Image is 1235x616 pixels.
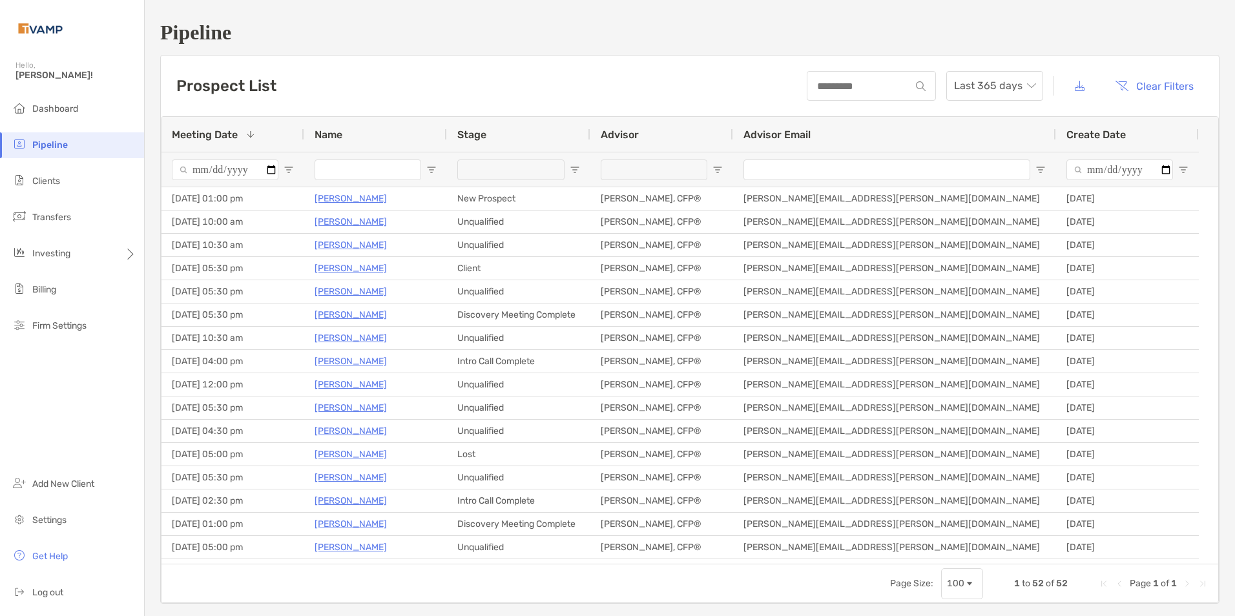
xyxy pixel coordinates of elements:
[315,539,387,555] p: [PERSON_NAME]
[590,513,733,535] div: [PERSON_NAME], CFP®
[1056,257,1199,280] div: [DATE]
[941,568,983,599] div: Page Size
[1056,443,1199,466] div: [DATE]
[161,303,304,326] div: [DATE] 05:30 pm
[1056,578,1068,589] span: 52
[733,489,1056,512] div: [PERSON_NAME][EMAIL_ADDRESS][PERSON_NAME][DOMAIN_NAME]
[161,559,304,582] div: [DATE] 02:00 pm
[712,165,723,175] button: Open Filter Menu
[12,245,27,260] img: investing icon
[315,562,387,579] a: [PERSON_NAME]
[447,443,590,466] div: Lost
[590,489,733,512] div: [PERSON_NAME], CFP®
[161,466,304,489] div: [DATE] 05:30 pm
[447,489,590,512] div: Intro Call Complete
[1056,373,1199,396] div: [DATE]
[315,260,387,276] p: [PERSON_NAME]
[315,446,387,462] a: [PERSON_NAME]
[161,443,304,466] div: [DATE] 05:00 pm
[447,257,590,280] div: Client
[284,165,294,175] button: Open Filter Menu
[1022,578,1030,589] span: to
[315,376,387,393] a: [PERSON_NAME]
[447,559,590,582] div: Lost
[1056,303,1199,326] div: [DATE]
[1198,579,1208,589] div: Last Page
[733,559,1056,582] div: [PERSON_NAME][EMAIL_ADDRESS][PERSON_NAME][DOMAIN_NAME]
[32,248,70,259] span: Investing
[1056,327,1199,349] div: [DATE]
[161,210,304,233] div: [DATE] 10:00 am
[315,128,342,141] span: Name
[590,350,733,373] div: [PERSON_NAME], CFP®
[590,187,733,210] div: [PERSON_NAME], CFP®
[733,373,1056,396] div: [PERSON_NAME][EMAIL_ADDRESS][PERSON_NAME][DOMAIN_NAME]
[733,210,1056,233] div: [PERSON_NAME][EMAIL_ADDRESS][PERSON_NAME][DOMAIN_NAME]
[590,373,733,396] div: [PERSON_NAME], CFP®
[161,396,304,419] div: [DATE] 05:30 pm
[590,257,733,280] div: [PERSON_NAME], CFP®
[172,159,278,180] input: Meeting Date Filter Input
[315,283,387,300] a: [PERSON_NAME]
[32,587,63,598] span: Log out
[1056,489,1199,512] div: [DATE]
[161,420,304,442] div: [DATE] 04:30 pm
[161,350,304,373] div: [DATE] 04:00 pm
[161,536,304,559] div: [DATE] 05:00 pm
[447,280,590,303] div: Unqualified
[315,469,387,486] a: [PERSON_NAME]
[32,176,60,187] span: Clients
[590,466,733,489] div: [PERSON_NAME], CFP®
[315,516,387,532] a: [PERSON_NAME]
[447,234,590,256] div: Unqualified
[590,280,733,303] div: [PERSON_NAME], CFP®
[176,77,276,95] h3: Prospect List
[1171,578,1177,589] span: 1
[1066,159,1173,180] input: Create Date Filter Input
[32,284,56,295] span: Billing
[733,280,1056,303] div: [PERSON_NAME][EMAIL_ADDRESS][PERSON_NAME][DOMAIN_NAME]
[1153,578,1159,589] span: 1
[315,159,421,180] input: Name Filter Input
[16,70,136,81] span: [PERSON_NAME]!
[32,103,78,114] span: Dashboard
[447,373,590,396] div: Unqualified
[590,536,733,559] div: [PERSON_NAME], CFP®
[590,420,733,442] div: [PERSON_NAME], CFP®
[743,128,811,141] span: Advisor Email
[447,327,590,349] div: Unqualified
[447,350,590,373] div: Intro Call Complete
[447,466,590,489] div: Unqualified
[315,307,387,323] a: [PERSON_NAME]
[733,466,1056,489] div: [PERSON_NAME][EMAIL_ADDRESS][PERSON_NAME][DOMAIN_NAME]
[447,187,590,210] div: New Prospect
[457,128,486,141] span: Stage
[161,257,304,280] div: [DATE] 05:30 pm
[590,327,733,349] div: [PERSON_NAME], CFP®
[1056,350,1199,373] div: [DATE]
[315,353,387,369] a: [PERSON_NAME]
[12,317,27,333] img: firm-settings icon
[1056,466,1199,489] div: [DATE]
[315,214,387,230] p: [PERSON_NAME]
[32,551,68,562] span: Get Help
[733,327,1056,349] div: [PERSON_NAME][EMAIL_ADDRESS][PERSON_NAME][DOMAIN_NAME]
[1056,559,1199,582] div: [DATE]
[315,400,387,416] a: [PERSON_NAME]
[161,187,304,210] div: [DATE] 01:00 pm
[733,234,1056,256] div: [PERSON_NAME][EMAIL_ADDRESS][PERSON_NAME][DOMAIN_NAME]
[172,128,238,141] span: Meeting Date
[12,136,27,152] img: pipeline icon
[12,511,27,527] img: settings icon
[32,515,67,526] span: Settings
[12,100,27,116] img: dashboard icon
[315,190,387,207] a: [PERSON_NAME]
[1056,234,1199,256] div: [DATE]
